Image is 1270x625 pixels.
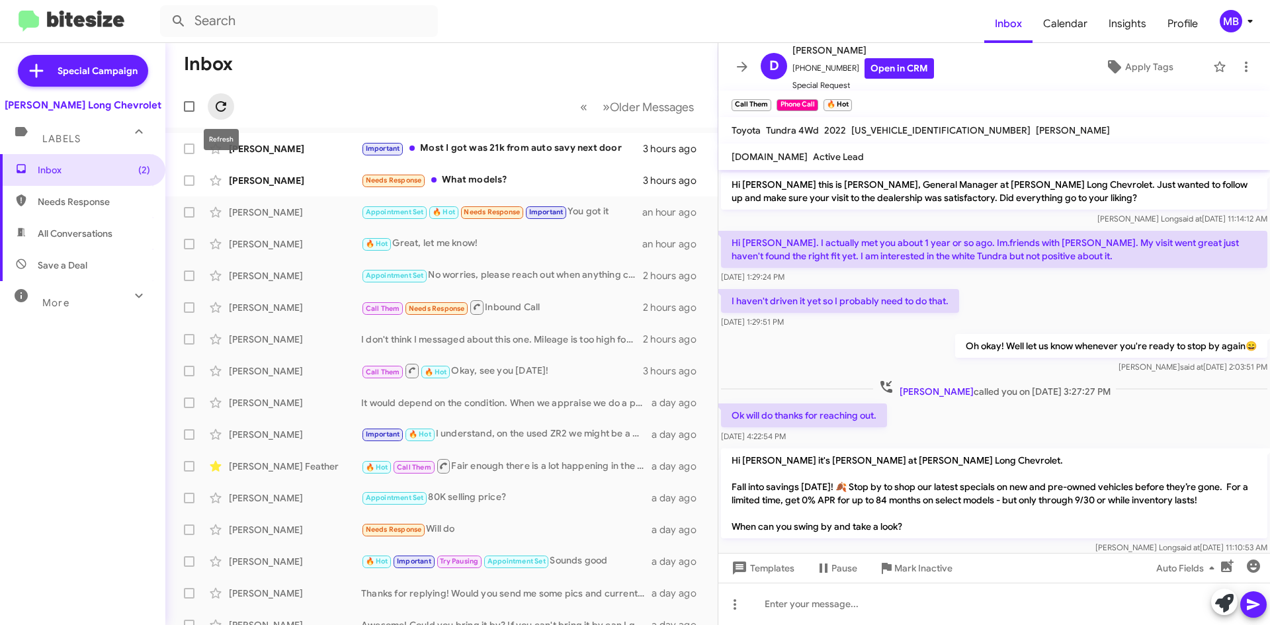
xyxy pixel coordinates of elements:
div: Okay, see you [DATE]! [361,362,643,379]
div: I don't think I messaged about this one. Mileage is too high for me [361,333,643,346]
button: MB [1208,10,1255,32]
div: Refresh [204,129,239,150]
a: Special Campaign [18,55,148,87]
div: [PERSON_NAME] [229,555,361,568]
div: 2 hours ago [643,269,707,282]
div: Great, let me know! [361,236,642,251]
div: Will do [361,522,652,537]
span: 🔥 Hot [409,430,431,438]
div: Most I got was 21k from auto savy next door [361,141,643,156]
a: Profile [1157,5,1208,43]
div: a day ago [652,523,707,536]
span: [US_VEHICLE_IDENTIFICATION_NUMBER] [851,124,1031,136]
span: called you on [DATE] 3:27:27 PM [873,379,1116,398]
span: Call Them [397,463,431,472]
span: Templates [729,556,794,580]
span: Special Request [792,79,934,92]
p: Ok will do thanks for reaching out. [721,403,887,427]
span: All Conversations [38,227,112,240]
p: Hi [PERSON_NAME] it's [PERSON_NAME] at [PERSON_NAME] Long Chevrolet. Fall into savings [DATE]! 🍂 ... [721,448,1267,538]
span: Important [366,430,400,438]
span: Active Lead [813,151,864,163]
div: [PERSON_NAME] [229,301,361,314]
div: an hour ago [642,206,707,219]
span: Older Messages [610,100,694,114]
span: 2022 [824,124,846,136]
span: Pause [831,556,857,580]
span: Call Them [366,304,400,313]
div: [PERSON_NAME] Feather [229,460,361,473]
div: [PERSON_NAME] [229,174,361,187]
span: Appointment Set [366,208,424,216]
nav: Page navigation example [573,93,702,120]
div: What models? [361,173,643,188]
a: Inbox [984,5,1033,43]
button: Auto Fields [1146,556,1230,580]
div: I understand, on the used ZR2 we might be a bit more flexible. We're mid-50s right now, but if yo... [361,427,652,442]
small: Phone Call [777,99,818,111]
span: [DATE] 1:29:24 PM [721,272,784,282]
span: Appointment Set [366,271,424,280]
div: a day ago [652,491,707,505]
span: said at [1180,362,1203,372]
div: an hour ago [642,237,707,251]
div: [PERSON_NAME] [229,333,361,346]
div: [PERSON_NAME] [229,206,361,219]
div: a day ago [652,555,707,568]
span: Tundra 4Wd [766,124,819,136]
span: Try Pausing [440,557,478,565]
span: [PERSON_NAME] [DATE] 2:03:51 PM [1119,362,1267,372]
span: Labels [42,133,81,145]
div: You got it [361,204,642,220]
button: Mark Inactive [868,556,963,580]
div: Sounds good [361,554,652,569]
a: Calendar [1033,5,1098,43]
button: Apply Tags [1071,55,1206,79]
div: 2 hours ago [643,301,707,314]
button: Templates [718,556,805,580]
div: 3 hours ago [643,142,707,155]
span: Needs Response [366,176,422,185]
div: [PERSON_NAME] [229,491,361,505]
span: 🔥 Hot [366,239,388,248]
span: [DATE] 1:29:51 PM [721,317,784,327]
div: Fair enough there is a lot happening in the world. I don't think it's outside of the realm of pos... [361,458,652,474]
button: Next [595,93,702,120]
div: [PERSON_NAME] [229,142,361,155]
span: 🔥 Hot [425,368,447,376]
div: [PERSON_NAME] [229,523,361,536]
div: [PERSON_NAME] [229,396,361,409]
div: [PERSON_NAME] [229,587,361,600]
p: Hi [PERSON_NAME]. I actually met you about 1 year or so ago. Im.friends with [PERSON_NAME]. My vi... [721,231,1267,268]
span: Needs Response [366,525,422,534]
span: 🔥 Hot [433,208,455,216]
span: Needs Response [38,195,150,208]
div: Inbound Call [361,299,643,315]
span: [PHONE_NUMBER] [792,58,934,79]
div: a day ago [652,587,707,600]
span: said at [1177,542,1200,552]
span: [DOMAIN_NAME] [732,151,808,163]
span: More [42,297,69,309]
h1: Inbox [184,54,233,75]
span: said at [1179,214,1202,224]
span: Needs Response [409,304,465,313]
button: Pause [805,556,868,580]
span: Needs Response [464,208,520,216]
span: Mark Inactive [894,556,952,580]
input: Search [160,5,438,37]
span: Appointment Set [487,557,546,565]
span: [PERSON_NAME] [792,42,934,58]
span: D [769,56,779,77]
span: (2) [138,163,150,177]
a: Insights [1098,5,1157,43]
button: Previous [572,93,595,120]
div: [PERSON_NAME] [229,428,361,441]
div: 2 hours ago [643,333,707,346]
div: MB [1220,10,1242,32]
div: 3 hours ago [643,174,707,187]
p: Oh okay! Well let us know whenever you're ready to stop by again😄 [955,334,1267,358]
span: Special Campaign [58,64,138,77]
div: a day ago [652,460,707,473]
